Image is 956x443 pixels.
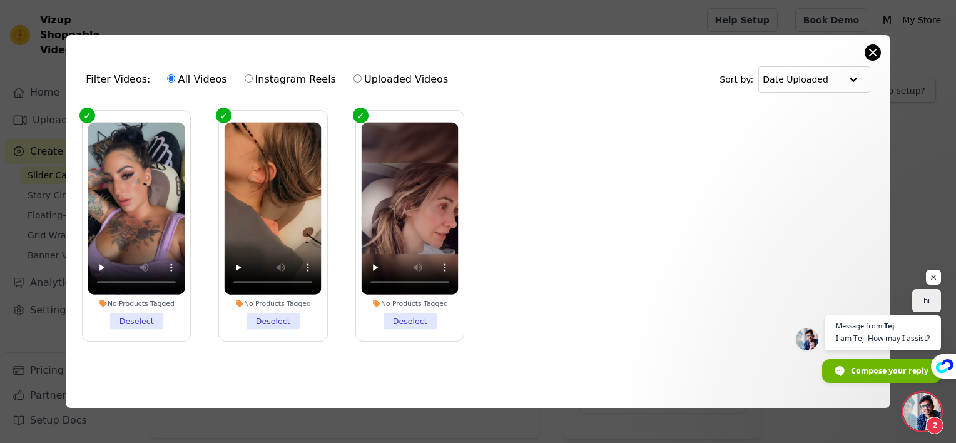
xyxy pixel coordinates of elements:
div: Sort by: [720,66,870,93]
label: Instagram Reels [244,71,337,88]
div: No Products Tagged [225,299,322,308]
a: Open chat [903,393,941,430]
label: Uploaded Videos [353,71,449,88]
span: Compose your reply [851,360,928,382]
div: No Products Tagged [361,299,458,308]
div: Filter Videos: [86,65,455,94]
span: Tej [884,322,894,329]
span: 2 [926,417,943,434]
span: hi [923,295,930,307]
span: I am Tej. How may I assist? [836,332,930,344]
div: No Products Tagged [88,299,185,308]
span: Message from [836,322,882,329]
label: All Videos [166,71,227,88]
button: Close modal [865,45,880,60]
